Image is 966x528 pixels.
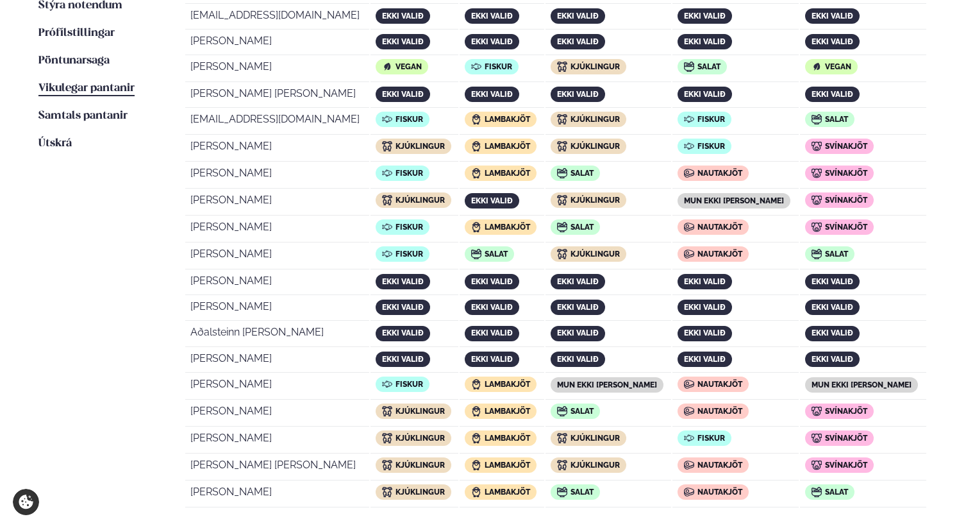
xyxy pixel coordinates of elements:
[382,141,392,151] img: icon img
[38,53,110,69] a: Pöntunarsaga
[812,460,822,470] img: icon img
[697,488,742,497] span: Nautakjöt
[684,379,694,389] img: icon img
[684,90,726,99] span: ekki valið
[812,406,822,416] img: icon img
[485,169,530,178] span: Lambakjöt
[557,90,599,99] span: ekki valið
[812,433,822,443] img: icon img
[812,249,822,259] img: icon img
[396,380,423,389] span: Fiskur
[471,379,481,389] img: icon img
[570,169,594,178] span: Salat
[684,141,694,151] img: icon img
[697,380,742,389] span: Nautakjöt
[396,250,423,259] span: Fiskur
[684,12,726,21] span: ekki valið
[697,461,742,470] span: Nautakjöt
[825,434,867,443] span: Svínakjöt
[557,249,567,259] img: icon img
[557,355,599,364] span: ekki valið
[684,460,694,470] img: icon img
[185,348,369,373] td: [PERSON_NAME]
[825,142,867,151] span: Svínakjöt
[396,434,445,443] span: Kjúklingur
[471,62,481,72] img: icon img
[825,169,867,178] span: Svínakjöt
[812,222,822,232] img: icon img
[38,136,72,151] a: Útskrá
[570,62,620,71] span: Kjúklingur
[185,56,369,82] td: [PERSON_NAME]
[684,37,726,46] span: ekki valið
[382,433,392,443] img: icon img
[697,434,725,443] span: Fiskur
[825,62,851,71] span: Vegan
[185,428,369,454] td: [PERSON_NAME]
[382,62,392,72] img: icon img
[396,407,445,416] span: Kjúklingur
[185,217,369,243] td: [PERSON_NAME]
[697,223,742,232] span: Nautakjöt
[825,461,867,470] span: Svínakjöt
[557,277,599,286] span: ekki valið
[185,163,369,189] td: [PERSON_NAME]
[38,26,115,41] a: Prófílstillingar
[684,433,694,443] img: icon img
[382,460,392,470] img: icon img
[812,380,912,389] span: mun ekki [PERSON_NAME]
[684,406,694,416] img: icon img
[812,328,853,337] span: ekki valið
[485,380,530,389] span: Lambakjöt
[684,114,694,124] img: icon img
[684,303,726,312] span: ekki valið
[557,380,657,389] span: mun ekki [PERSON_NAME]
[185,455,369,481] td: [PERSON_NAME] [PERSON_NAME]
[825,223,867,232] span: Svínakjöt
[825,115,848,124] span: Salat
[485,434,530,443] span: Lambakjöt
[812,114,822,124] img: icon img
[185,109,369,135] td: [EMAIL_ADDRESS][DOMAIN_NAME]
[382,12,424,21] span: ekki valið
[557,460,567,470] img: icon img
[471,249,481,259] img: icon img
[557,222,567,232] img: icon img
[471,355,513,364] span: ekki valið
[684,487,694,497] img: icon img
[471,12,513,21] span: ekki valið
[471,460,481,470] img: icon img
[38,83,135,94] span: Vikulegar pantanir
[825,250,848,259] span: Salat
[471,168,481,178] img: icon img
[185,31,369,55] td: [PERSON_NAME]
[485,115,530,124] span: Lambakjöt
[825,488,848,497] span: Salat
[684,277,726,286] span: ekki valið
[684,355,726,364] span: ekki valið
[812,12,853,21] span: ekki valið
[697,169,742,178] span: Nautakjöt
[471,114,481,124] img: icon img
[185,374,369,400] td: [PERSON_NAME]
[38,28,115,38] span: Prófílstillingar
[471,303,513,312] span: ekki valið
[557,406,567,416] img: icon img
[382,195,392,205] img: icon img
[684,328,726,337] span: ekki valið
[570,115,620,124] span: Kjúklingur
[382,328,424,337] span: ekki valið
[697,142,725,151] span: Fiskur
[812,37,853,46] span: ekki valið
[557,37,599,46] span: ekki valið
[812,355,853,364] span: ekki valið
[471,433,481,443] img: icon img
[812,141,822,151] img: icon img
[812,195,822,205] img: icon img
[557,12,599,21] span: ekki valið
[570,461,620,470] span: Kjúklingur
[396,461,445,470] span: Kjúklingur
[557,62,567,72] img: icon img
[557,303,599,312] span: ekki valið
[485,223,530,232] span: Lambakjöt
